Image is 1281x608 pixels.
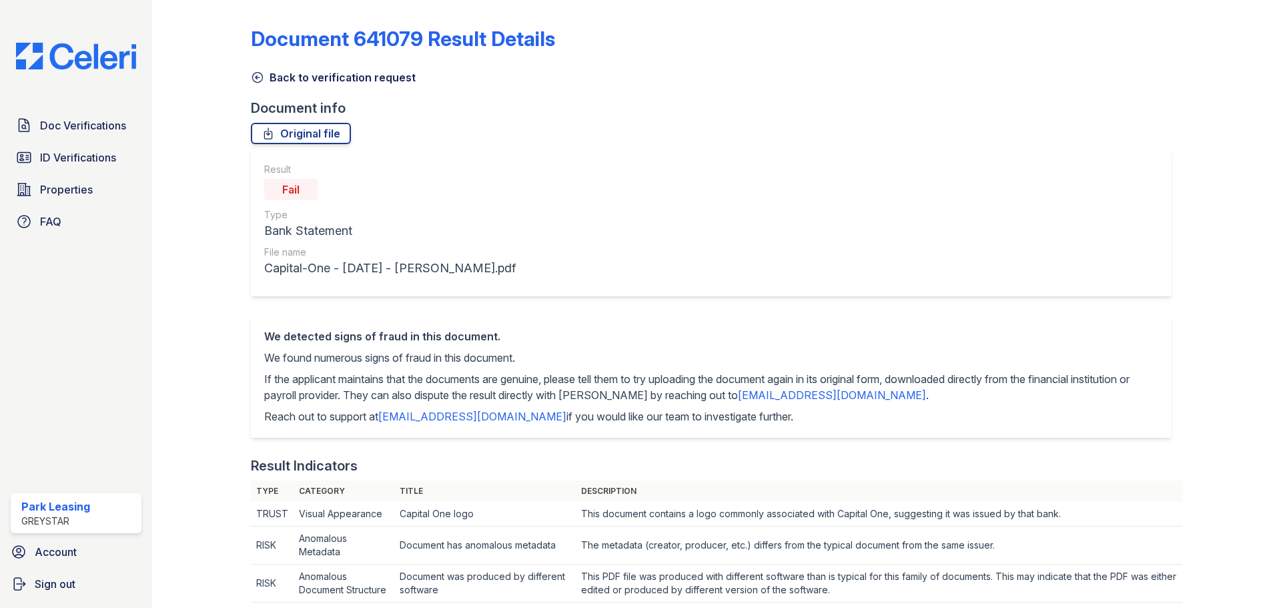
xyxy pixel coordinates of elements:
[251,123,351,144] a: Original file
[251,527,294,565] td: RISK
[576,502,1182,527] td: This document contains a logo commonly associated with Capital One, suggesting it was issued by t...
[251,69,416,85] a: Back to verification request
[251,27,555,51] a: Document 641079 Result Details
[394,565,576,603] td: Document was produced by different software
[251,565,294,603] td: RISK
[11,208,141,235] a: FAQ
[378,410,566,423] a: [EMAIL_ADDRESS][DOMAIN_NAME]
[264,222,516,240] div: Bank Statement
[264,259,516,278] div: Capital-One - [DATE] - [PERSON_NAME].pdf
[576,481,1182,502] th: Description
[394,481,576,502] th: Title
[294,502,394,527] td: Visual Appearance
[251,481,294,502] th: Type
[264,246,516,259] div: File name
[264,371,1158,403] p: If the applicant maintains that the documents are genuine, please tell them to try uploading the ...
[5,539,147,565] a: Account
[576,527,1182,565] td: The metadata (creator, producer, etc.) differs from the typical document from the same issuer.
[264,208,516,222] div: Type
[294,481,394,502] th: Category
[40,149,116,166] span: ID Verifications
[264,350,1158,366] p: We found numerous signs of fraud in this document.
[264,179,318,200] div: Fail
[35,544,77,560] span: Account
[5,571,147,597] a: Sign out
[394,502,576,527] td: Capital One logo
[35,576,75,592] span: Sign out
[40,214,61,230] span: FAQ
[251,457,358,475] div: Result Indicators
[264,328,1158,344] div: We detected signs of fraud in this document.
[11,144,141,171] a: ID Verifications
[264,408,1158,424] p: Reach out to support at if you would like our team to investigate further.
[21,499,90,515] div: Park Leasing
[40,117,126,133] span: Doc Verifications
[251,99,1182,117] div: Document info
[40,182,93,198] span: Properties
[251,502,294,527] td: TRUST
[394,527,576,565] td: Document has anomalous metadata
[738,388,926,402] a: [EMAIL_ADDRESS][DOMAIN_NAME]
[294,527,394,565] td: Anomalous Metadata
[576,565,1182,603] td: This PDF file was produced with different software than is typical for this family of documents. ...
[11,112,141,139] a: Doc Verifications
[5,43,147,69] img: CE_Logo_Blue-a8612792a0a2168367f1c8372b55b34899dd931a85d93a1a3d3e32e68fde9ad4.png
[294,565,394,603] td: Anomalous Document Structure
[11,176,141,203] a: Properties
[264,163,516,176] div: Result
[926,388,929,402] span: .
[21,515,90,528] div: Greystar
